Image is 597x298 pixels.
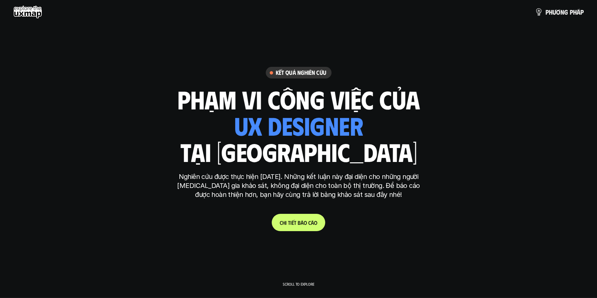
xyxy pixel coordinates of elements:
span: b [298,220,301,226]
span: á [311,220,314,226]
h1: tại [GEOGRAPHIC_DATA] [180,138,417,166]
span: o [304,220,307,226]
span: h [282,220,285,226]
span: p [580,8,584,16]
a: phươngpháp [535,5,584,19]
span: h [573,8,577,16]
a: Chitiếtbáocáo [272,214,325,231]
span: o [314,220,317,226]
h6: Kết quả nghiên cứu [276,69,326,76]
span: á [577,8,580,16]
span: ơ [556,8,560,16]
span: ế [292,220,294,226]
span: p [546,8,549,16]
span: i [285,220,287,226]
h1: phạm vi công việc của [177,85,420,113]
span: á [301,220,304,226]
span: ư [552,8,556,16]
span: h [549,8,552,16]
span: c [308,220,311,226]
span: t [288,220,290,226]
span: i [290,220,292,226]
span: g [564,8,568,16]
span: p [570,8,573,16]
span: n [560,8,564,16]
p: Scroll to explore [283,282,314,286]
span: C [280,220,282,226]
p: Nghiên cứu được thực hiện [DATE]. Những kết luận này đại diện cho những người [MEDICAL_DATA] gia ... [174,172,423,199]
span: t [294,220,296,226]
